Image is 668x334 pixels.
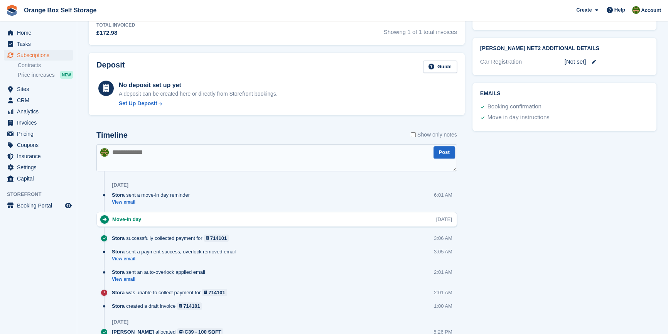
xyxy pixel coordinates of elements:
[96,131,128,140] h2: Timeline
[96,61,125,73] h2: Deposit
[208,289,225,296] div: 714101
[4,162,73,173] a: menu
[4,84,73,94] a: menu
[480,57,565,66] div: Car Registration
[112,302,206,310] div: created a draft invoice
[576,6,592,14] span: Create
[112,199,194,206] a: View email
[411,131,457,139] label: Show only notes
[17,95,63,106] span: CRM
[564,57,649,66] div: [Not set]
[480,91,649,97] h2: Emails
[480,46,649,52] h2: [PERSON_NAME] Net2 Additional Details
[18,62,73,69] a: Contracts
[112,234,233,242] div: successfully collected payment for
[488,113,550,122] div: Move in day instructions
[112,216,145,223] div: Move-in day
[4,151,73,162] a: menu
[112,319,128,325] div: [DATE]
[4,140,73,150] a: menu
[202,289,227,296] a: 714101
[17,39,63,49] span: Tasks
[384,22,457,37] span: Showing 1 of 1 total invoices
[434,268,452,276] div: 2:01 AM
[4,128,73,139] a: menu
[4,117,73,128] a: menu
[112,268,209,276] div: sent an auto-overlock applied email
[17,173,63,184] span: Capital
[614,6,625,14] span: Help
[17,84,63,94] span: Sites
[17,128,63,139] span: Pricing
[17,162,63,173] span: Settings
[21,4,100,17] a: Orange Box Self Storage
[177,302,202,310] a: 714101
[411,131,416,139] input: Show only notes
[96,22,135,29] div: Total Invoiced
[4,95,73,106] a: menu
[6,5,18,16] img: stora-icon-8386f47178a22dfd0bd8f6a31ec36ba5ce8667c1dd55bd0f319d3a0aa187defe.svg
[119,100,278,108] a: Set Up Deposit
[17,117,63,128] span: Invoices
[17,200,63,211] span: Booking Portal
[112,234,125,242] span: Stora
[4,50,73,61] a: menu
[4,106,73,117] a: menu
[60,71,73,79] div: NEW
[100,148,109,157] img: SARAH T
[641,7,661,14] span: Account
[434,289,452,296] div: 2:01 AM
[434,302,452,310] div: 1:00 AM
[4,173,73,184] a: menu
[112,191,125,199] span: Stora
[423,61,457,73] a: Guide
[434,248,452,255] div: 3:05 AM
[112,268,125,276] span: Stora
[7,191,77,198] span: Storefront
[112,182,128,188] div: [DATE]
[436,216,452,223] div: [DATE]
[434,234,452,242] div: 3:06 AM
[96,29,135,37] div: £172.98
[632,6,640,14] img: SARAH T
[4,39,73,49] a: menu
[434,146,455,159] button: Post
[64,201,73,210] a: Preview store
[112,256,240,262] a: View email
[112,276,209,283] a: View email
[112,248,125,255] span: Stora
[112,302,125,310] span: Stora
[119,90,278,98] p: A deposit can be created here or directly from Storefront bookings.
[119,100,157,108] div: Set Up Deposit
[4,27,73,38] a: menu
[112,248,240,255] div: sent a payment success, overlock removed email
[183,302,200,310] div: 714101
[18,71,73,79] a: Price increases NEW
[17,106,63,117] span: Analytics
[17,151,63,162] span: Insurance
[204,234,229,242] a: 714101
[18,71,55,79] span: Price increases
[17,27,63,38] span: Home
[112,191,194,199] div: sent a move-in day reminder
[488,102,541,111] div: Booking confirmation
[434,191,452,199] div: 6:01 AM
[210,234,227,242] div: 714101
[112,289,231,296] div: was unable to collect payment for
[119,81,278,90] div: No deposit set up yet
[17,50,63,61] span: Subscriptions
[4,200,73,211] a: menu
[112,289,125,296] span: Stora
[17,140,63,150] span: Coupons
